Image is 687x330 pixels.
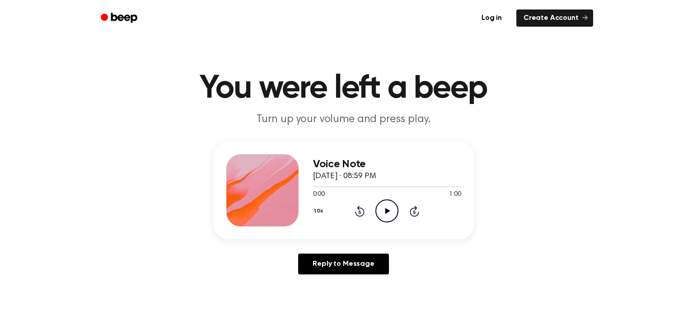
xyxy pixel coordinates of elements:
h3: Voice Note [313,158,461,170]
button: 1.0x [313,203,327,219]
a: Create Account [516,9,593,27]
p: Turn up your volume and press play. [170,112,517,127]
span: 0:00 [313,190,325,199]
span: [DATE] · 08:59 PM [313,172,376,180]
a: Beep [94,9,145,27]
span: 1:00 [449,190,461,199]
a: Log in [472,8,511,28]
a: Reply to Message [298,254,388,274]
h1: You were left a beep [112,72,575,105]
